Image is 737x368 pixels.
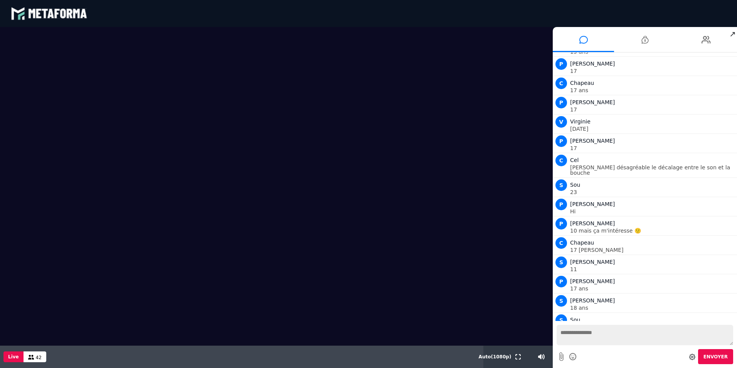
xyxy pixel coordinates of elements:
[570,247,735,253] p: 17 [PERSON_NAME]
[570,107,735,112] p: 17
[555,276,567,287] span: P
[570,220,615,226] span: [PERSON_NAME]
[570,278,615,284] span: [PERSON_NAME]
[555,257,567,268] span: S
[570,297,615,304] span: [PERSON_NAME]
[570,126,735,132] p: [DATE]
[570,209,735,214] p: Hi
[570,228,735,233] p: 10 mais ça m'intéresse 🙂
[570,201,615,207] span: [PERSON_NAME]
[555,155,567,166] span: C
[570,267,735,272] p: 11
[570,88,735,93] p: 17 ans
[570,99,615,105] span: [PERSON_NAME]
[555,135,567,147] span: P
[570,49,735,54] p: 15 ans
[570,317,580,323] span: Sou
[555,78,567,89] span: C
[570,80,594,86] span: Chapeau
[36,355,42,360] span: 42
[570,68,735,74] p: 17
[570,165,735,176] p: [PERSON_NAME] désagréable le décalage entre le son et la bouche
[477,346,513,368] button: Auto(1080p)
[570,138,615,144] span: [PERSON_NAME]
[570,61,615,67] span: [PERSON_NAME]
[555,314,567,326] span: S
[570,259,615,265] span: [PERSON_NAME]
[570,189,735,195] p: 23
[570,145,735,151] p: 17
[570,305,735,311] p: 18 ans
[3,351,24,362] button: Live
[555,179,567,191] span: S
[698,349,733,364] button: Envoyer
[555,295,567,307] span: S
[703,354,728,360] span: Envoyer
[570,182,580,188] span: Sou
[570,240,594,246] span: Chapeau
[570,286,735,291] p: 17 ans
[555,218,567,230] span: P
[555,116,567,128] span: V
[570,157,579,163] span: Cel
[555,199,567,210] span: P
[555,237,567,249] span: C
[479,354,512,360] span: Auto ( 1080 p)
[555,58,567,70] span: P
[555,97,567,108] span: P
[728,27,737,41] span: ↗
[570,118,591,125] span: Virginie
